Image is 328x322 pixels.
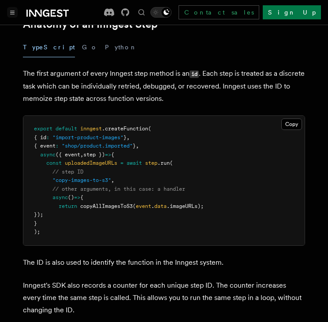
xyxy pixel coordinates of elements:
button: Go [82,37,98,57]
span: , [127,134,130,141]
button: Find something... [136,7,147,18]
span: step [145,160,157,166]
span: const [46,160,62,166]
span: ( [148,126,151,132]
span: } [34,220,37,226]
a: Sign Up [263,5,321,19]
span: ( [170,160,173,166]
span: : [56,143,59,149]
span: step }) [83,152,105,158]
span: { event [34,143,56,149]
p: The first argument of every Inngest step method is an . Each step is treated as a discrete task w... [23,67,305,105]
span: } [123,134,127,141]
span: ); [34,229,40,235]
button: Toggle dark mode [150,7,171,18]
span: return [59,203,77,209]
button: Python [105,37,137,57]
code: id [190,70,199,78]
a: Contact sales [179,5,259,19]
span: { [80,194,83,200]
span: event [136,203,151,209]
span: "shop/product.imported" [62,143,133,149]
span: export [34,126,52,132]
span: inngest [80,126,102,132]
span: } [133,143,136,149]
span: async [52,194,68,200]
span: }); [34,211,43,218]
span: copyAllImagesToS3 [80,203,133,209]
button: TypeScript [23,37,75,57]
span: . [151,203,154,209]
span: ( [133,203,136,209]
p: The ID is also used to identify the function in the Inngest system. [23,256,305,269]
span: // step ID [52,169,83,175]
span: => [105,152,111,158]
span: .imageURLs); [167,203,204,209]
span: async [40,152,56,158]
span: data [154,203,167,209]
span: : [46,134,49,141]
span: ({ event [56,152,80,158]
span: { id [34,134,46,141]
span: .run [157,160,170,166]
span: => [74,194,80,200]
p: Inngest's SDK also records a counter for each unique step ID. The counter increases every time th... [23,279,305,316]
span: uploadedImageURLs [65,160,117,166]
button: Toggle navigation [7,7,18,18]
span: default [56,126,77,132]
span: "import-product-images" [52,134,123,141]
span: , [80,152,83,158]
span: await [127,160,142,166]
span: .createFunction [102,126,148,132]
span: = [120,160,123,166]
span: { [111,152,114,158]
button: Copy [281,118,302,130]
span: "copy-images-to-s3" [52,177,111,183]
span: // other arguments, in this case: a handler [52,186,185,192]
span: () [68,194,74,200]
span: , [111,177,114,183]
span: , [136,143,139,149]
